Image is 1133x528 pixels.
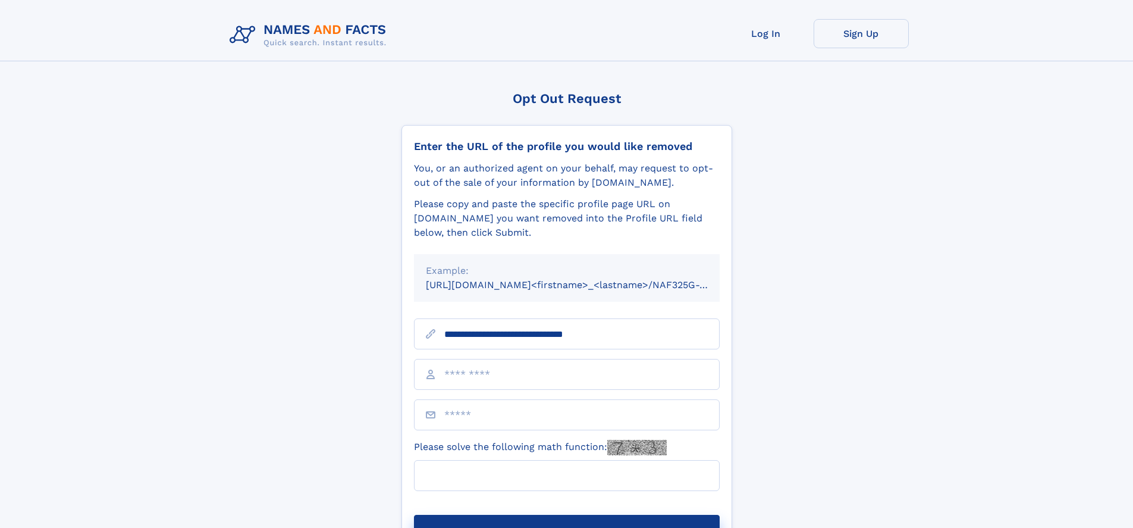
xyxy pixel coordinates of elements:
div: You, or an authorized agent on your behalf, may request to opt-out of the sale of your informatio... [414,161,720,190]
div: Please copy and paste the specific profile page URL on [DOMAIN_NAME] you want removed into the Pr... [414,197,720,240]
div: Example: [426,264,708,278]
a: Sign Up [814,19,909,48]
a: Log In [718,19,814,48]
small: [URL][DOMAIN_NAME]<firstname>_<lastname>/NAF325G-xxxxxxxx [426,279,742,290]
label: Please solve the following math function: [414,440,667,455]
div: Enter the URL of the profile you would like removed [414,140,720,153]
div: Opt Out Request [401,91,732,106]
img: Logo Names and Facts [225,19,396,51]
